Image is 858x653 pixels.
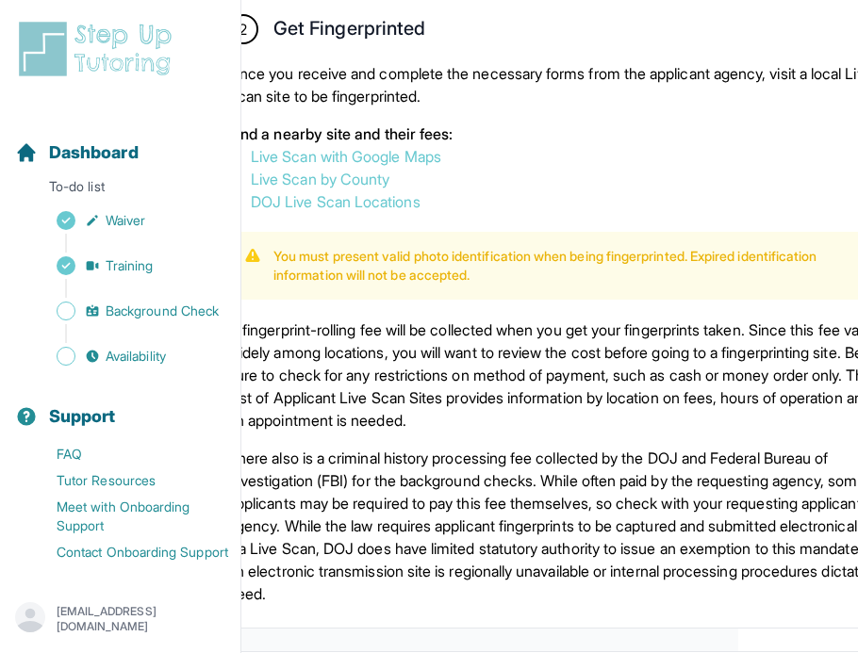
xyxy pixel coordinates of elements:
[251,170,389,188] a: Live Scan by County
[15,441,240,467] a: FAQ
[15,343,240,369] a: Availability
[8,373,233,437] button: Support
[106,211,145,230] span: Waiver
[106,347,166,366] span: Availability
[15,207,240,234] a: Waiver
[239,18,247,41] span: 2
[49,139,139,166] span: Dashboard
[15,139,139,166] a: Dashboard
[8,177,233,204] p: To-do list
[15,298,240,324] a: Background Check
[15,539,240,565] a: Contact Onboarding Support
[49,403,116,430] span: Support
[15,19,183,79] img: logo
[273,17,425,47] h2: Get Fingerprinted
[15,602,225,636] button: [EMAIL_ADDRESS][DOMAIN_NAME]
[15,494,240,539] a: Meet with Onboarding Support
[251,147,441,166] a: Live Scan with Google Maps
[106,256,154,275] span: Training
[251,192,421,211] a: DOJ Live Scan Locations
[15,253,240,279] a: Training
[15,467,240,494] a: Tutor Resources
[106,302,219,320] span: Background Check
[8,109,233,173] button: Dashboard
[57,604,225,634] p: [EMAIL_ADDRESS][DOMAIN_NAME]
